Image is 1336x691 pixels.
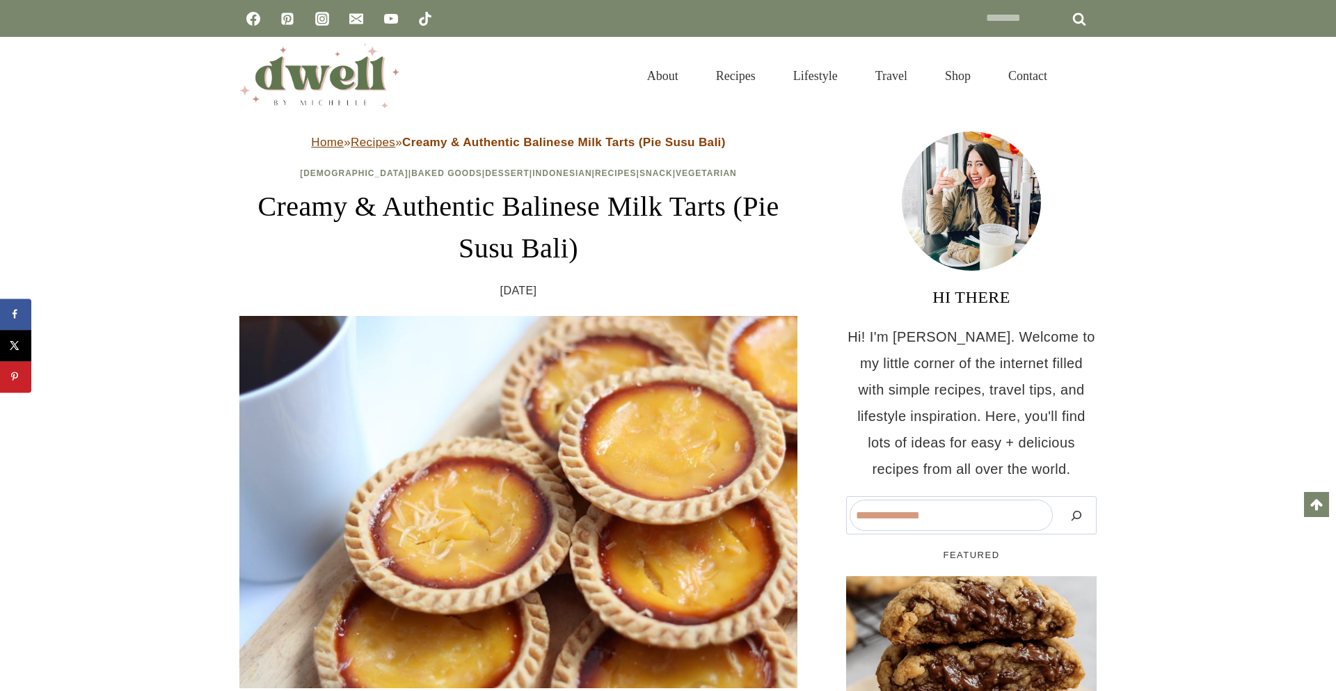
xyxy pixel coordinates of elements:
span: » » [311,136,726,149]
a: Scroll to top [1304,492,1329,517]
a: Recipes [697,51,774,100]
a: Shop [926,51,989,100]
a: Vegetarian [676,168,737,178]
a: Instagram [308,5,336,33]
a: Dessert [485,168,530,178]
button: View Search Form [1073,64,1097,88]
a: Email [342,5,370,33]
a: Snack [639,168,673,178]
nav: Primary Navigation [628,51,1066,100]
h3: HI THERE [846,285,1097,310]
button: Search [1060,500,1093,531]
img: DWELL by michelle [239,44,399,108]
a: [DEMOGRAPHIC_DATA] [300,168,408,178]
a: TikTok [411,5,439,33]
p: Hi! I'm [PERSON_NAME]. Welcome to my little corner of the internet filled with simple recipes, tr... [846,324,1097,482]
a: Pinterest [273,5,301,33]
a: Indonesian [532,168,591,178]
a: Recipes [595,168,637,178]
a: About [628,51,697,100]
a: Travel [857,51,926,100]
a: Contact [989,51,1066,100]
h5: FEATURED [846,548,1097,562]
img: Balinese dessert snack, milk tart, pie susu [239,316,797,688]
a: Facebook [239,5,267,33]
span: | | | | | | [300,168,737,178]
a: Recipes [351,136,395,149]
h1: Creamy & Authentic Balinese Milk Tarts (Pie Susu Bali) [239,186,797,269]
strong: Creamy & Authentic Balinese Milk Tarts (Pie Susu Bali) [402,136,726,149]
a: Baked Goods [411,168,482,178]
a: Lifestyle [774,51,857,100]
a: YouTube [377,5,405,33]
time: [DATE] [500,280,537,301]
a: Home [311,136,344,149]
